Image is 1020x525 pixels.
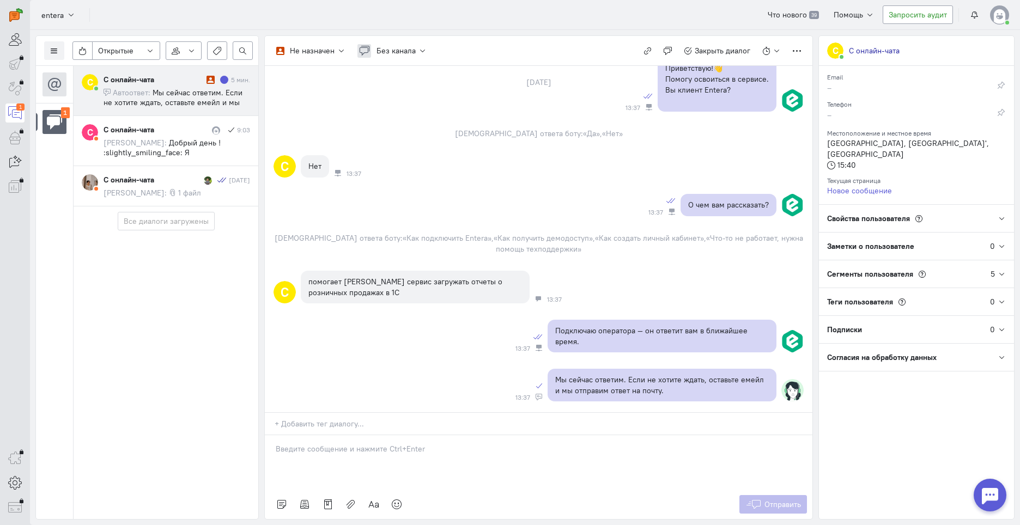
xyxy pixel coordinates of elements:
div: Чат-бот [669,209,675,215]
text: С [281,158,289,174]
span: Без канала [377,45,416,56]
text: С [833,45,839,56]
div: 1 [16,103,25,111]
div: Не назначен [290,45,335,56]
div: – [827,109,980,123]
img: Анастасия [204,176,212,185]
span: Добрый день ! :slightly_smiling_face: Я [PERSON_NAME] ! Стоимость зависит от задач , которые выхо... [104,138,248,265]
span: Запросить аудит [889,10,947,20]
text: С [87,76,93,88]
div: Автоответ [536,394,542,400]
div: – [827,82,980,96]
i: Сообщение прочитано [217,176,226,184]
div: [DATE] [229,175,250,185]
div: помогает [PERSON_NAME] сервис загружать отчеты о розничных продажах в 1С [308,276,522,298]
span: «Да» [583,129,602,138]
p: Приветствую!👋 [665,63,769,74]
span: 1 файл [178,188,201,198]
span: , [600,129,602,138]
span: Свойства пользователя [827,213,910,223]
span: 39 [809,11,818,20]
a: Что нового 39 [762,5,824,24]
button: Все диалоги загружены [118,212,215,230]
span: [DEMOGRAPHIC_DATA] ответа боту: [275,233,403,243]
span: Открытые [98,45,133,56]
a: 1 [5,103,25,123]
span: 13:37 [347,170,361,178]
span: «Как получить демодоступ» [494,233,595,243]
span: «Как создать личный кабинет» [595,233,706,243]
span: 13:37 [547,296,562,303]
div: Чат-бот [536,345,542,351]
div: Мы сейчас ответим. Если не хотите ждать, оставьте емейл и мы отправим ответ на почту. [555,374,769,396]
span: Что нового [768,10,807,20]
span: Сегменты пользователя [827,269,913,279]
div: [DATE] [514,75,563,90]
div: Текущая страница [827,173,1006,185]
div: С онлайн-чата [104,124,209,135]
small: Телефон [827,97,852,108]
button: entera [35,5,81,25]
text: С [87,126,93,138]
small: Email [827,70,843,81]
button: Закрыть диалог [678,41,757,60]
div: 5 [991,268,995,279]
span: «Нет» [602,129,623,138]
div: Заметки о пользователе [819,233,990,260]
div: Чат-бот [335,170,341,176]
span: , [593,233,595,243]
span: entera [41,10,64,21]
p: Помогу освоиться в сервисе. [665,74,769,84]
div: С онлайн-чата [849,45,900,56]
p: Подключаю оператора — он ответит вам в ближайшее время. [555,325,769,347]
div: С онлайн-чата [104,74,204,85]
div: С онлайн-чата [104,174,201,185]
div: 5 мин. [231,75,250,84]
div: Чат-бот [646,104,652,111]
span: 13:37 [626,104,640,112]
button: Помощь [828,5,881,24]
div: Нет [308,161,321,172]
span: Теги пользователя [827,297,893,307]
div: 9:03 [237,125,250,135]
span: Автоответ: [113,88,150,97]
div: 1 [61,107,70,119]
div: 0 [990,296,995,307]
button: Без канала [351,41,433,60]
div: Подписки [819,316,990,343]
span: , [704,233,706,243]
span: Мы сейчас ответим. Если не хотите ждать, оставьте емейл и мы отправим ответ на почту. [104,88,242,117]
span: «Как подключить Entera» [403,233,494,243]
i: Диалог не разобран [207,76,215,84]
span: [DEMOGRAPHIC_DATA] ответа боту: [455,129,583,138]
text: С [281,284,289,300]
span: 15:40 [837,160,856,170]
div: 0 [990,241,995,252]
span: Помощь [834,10,863,20]
div: Есть неотвеченное сообщение пользователя [220,76,228,84]
span: [PERSON_NAME]: [104,188,167,198]
button: Не назначен [270,41,351,60]
span: , [491,233,494,243]
span: 13:37 [648,209,663,216]
div: Местоположение и местное время [827,126,1006,138]
p: О чем вам рассказать? [688,199,769,210]
span: [GEOGRAPHIC_DATA], [GEOGRAPHIC_DATA]', [GEOGRAPHIC_DATA] [827,138,989,159]
img: default-v4.png [990,5,1009,25]
div: Чат [535,296,542,302]
a: Новое сообщение [827,186,892,196]
span: 13:37 [515,345,530,352]
div: Согласия на обработку данных [819,344,998,371]
button: Запросить аудит [883,5,953,24]
img: Павел [212,126,220,135]
div: 0 [990,324,995,335]
span: Закрыть диалог [695,46,750,56]
span: [PERSON_NAME]: [104,138,167,148]
button: Отправить [739,495,807,514]
span: Отправить [764,499,801,509]
img: carrot-quest.svg [9,8,23,22]
span: 13:37 [515,394,530,401]
p: Вы клиент Entera? [665,84,769,95]
button: Открытые [92,41,160,60]
img: 1936841918705042439-60812-lrh0ar2hlji2qk677107.jpg [82,174,98,191]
